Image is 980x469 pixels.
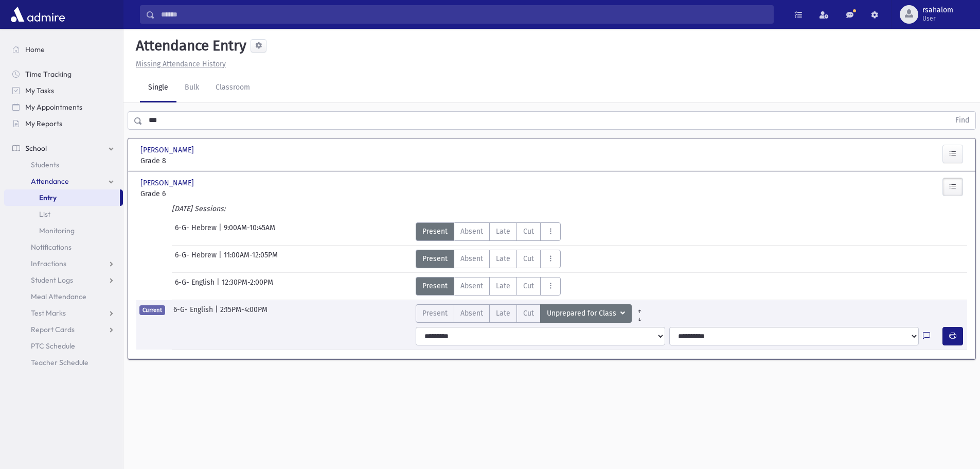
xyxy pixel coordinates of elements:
[176,74,207,102] a: Bulk
[25,144,47,153] span: School
[220,304,268,323] span: 2:15PM-4:00PM
[39,210,50,219] span: List
[922,14,953,23] span: User
[224,222,275,241] span: 9:00AM-10:45AM
[31,259,66,268] span: Infractions
[496,281,510,291] span: Late
[4,272,123,288] a: Student Logs
[422,281,448,291] span: Present
[460,308,483,319] span: Absent
[140,188,269,199] span: Grade 6
[132,60,226,68] a: Missing Attendance History
[207,74,258,102] a: Classroom
[422,253,448,264] span: Present
[416,250,561,268] div: AttTypes
[4,82,123,99] a: My Tasks
[31,308,66,318] span: Test Marks
[4,140,123,157] a: School
[31,177,69,186] span: Attendance
[4,115,123,132] a: My Reports
[540,304,632,323] button: Unprepared for Class
[219,222,224,241] span: |
[4,189,120,206] a: Entry
[173,304,215,323] span: 6-G- English
[31,160,59,169] span: Students
[496,253,510,264] span: Late
[25,102,82,112] span: My Appointments
[215,304,220,323] span: |
[4,255,123,272] a: Infractions
[31,325,75,334] span: Report Cards
[136,60,226,68] u: Missing Attendance History
[496,308,510,319] span: Late
[39,193,57,202] span: Entry
[4,66,123,82] a: Time Tracking
[4,354,123,371] a: Teacher Schedule
[175,250,219,268] span: 6-G- Hebrew
[25,45,45,54] span: Home
[4,222,123,239] a: Monitoring
[8,4,67,25] img: AdmirePro
[39,226,75,235] span: Monitoring
[172,204,225,213] i: [DATE] Sessions:
[31,292,86,301] span: Meal Attendance
[4,41,123,58] a: Home
[632,312,648,321] a: All Later
[139,305,165,315] span: Current
[224,250,278,268] span: 11:00AM-12:05PM
[140,155,269,166] span: Grade 8
[4,173,123,189] a: Attendance
[140,145,196,155] span: [PERSON_NAME]
[460,253,483,264] span: Absent
[460,226,483,237] span: Absent
[922,6,953,14] span: rsahalom
[4,338,123,354] a: PTC Schedule
[416,222,561,241] div: AttTypes
[25,70,72,79] span: Time Tracking
[222,277,273,296] span: 12:30PM-2:00PM
[31,242,72,252] span: Notifications
[523,226,534,237] span: Cut
[547,308,618,319] span: Unprepared for Class
[632,304,648,312] a: All Prior
[4,157,123,173] a: Students
[416,277,561,296] div: AttTypes
[460,281,483,291] span: Absent
[416,304,648,323] div: AttTypes
[4,288,123,305] a: Meal Attendance
[217,277,222,296] span: |
[523,281,534,291] span: Cut
[155,5,773,24] input: Search
[949,112,975,129] button: Find
[422,308,448,319] span: Present
[4,305,123,321] a: Test Marks
[4,206,123,222] a: List
[4,321,123,338] a: Report Cards
[31,275,73,285] span: Student Logs
[140,178,196,188] span: [PERSON_NAME]
[31,341,75,351] span: PTC Schedule
[4,99,123,115] a: My Appointments
[219,250,224,268] span: |
[496,226,510,237] span: Late
[25,119,62,128] span: My Reports
[422,226,448,237] span: Present
[175,277,217,296] span: 6-G- English
[31,358,88,367] span: Teacher Schedule
[175,222,219,241] span: 6-G- Hebrew
[4,239,123,255] a: Notifications
[140,74,176,102] a: Single
[25,86,54,95] span: My Tasks
[523,253,534,264] span: Cut
[132,37,246,55] h5: Attendance Entry
[523,308,534,319] span: Cut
